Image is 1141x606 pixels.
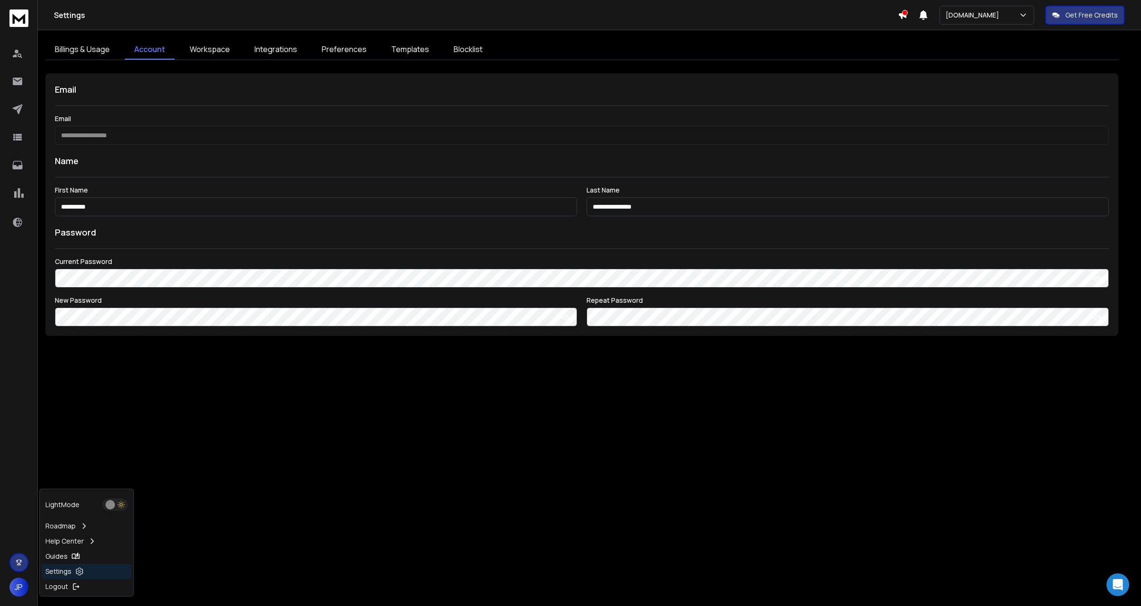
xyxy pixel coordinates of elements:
[42,549,132,564] a: Guides
[1045,6,1124,25] button: Get Free Credits
[55,115,1109,122] label: Email
[444,40,492,60] a: Blocklist
[42,564,132,579] a: Settings
[180,40,239,60] a: Workspace
[125,40,175,60] a: Account
[55,226,96,239] h1: Password
[55,258,1109,265] label: Current Password
[55,154,1109,167] h1: Name
[45,40,119,60] a: Billings & Usage
[45,521,76,531] p: Roadmap
[45,500,79,509] p: Light Mode
[9,9,28,27] img: logo
[45,567,71,576] p: Settings
[587,187,1109,193] label: Last Name
[55,187,577,193] label: First Name
[45,536,84,546] p: Help Center
[55,297,577,304] label: New Password
[946,10,1003,20] p: [DOMAIN_NAME]
[45,552,68,561] p: Guides
[45,582,68,591] p: Logout
[1106,573,1129,596] div: Open Intercom Messenger
[587,297,1109,304] label: Repeat Password
[54,9,898,21] h1: Settings
[42,534,132,549] a: Help Center
[42,518,132,534] a: Roadmap
[382,40,439,60] a: Templates
[9,578,28,597] button: JP
[245,40,307,60] a: Integrations
[1065,10,1118,20] p: Get Free Credits
[55,83,1109,96] h1: Email
[312,40,376,60] a: Preferences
